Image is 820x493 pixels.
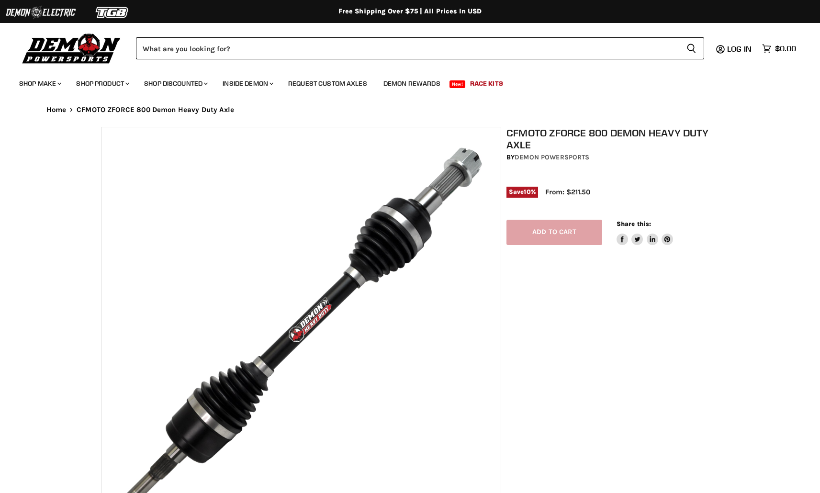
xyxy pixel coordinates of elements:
[136,37,704,59] form: Product
[27,106,793,114] nav: Breadcrumbs
[617,220,651,227] span: Share this:
[136,37,679,59] input: Search
[69,74,135,93] a: Shop Product
[506,152,725,163] div: by
[12,74,67,93] a: Shop Make
[679,37,704,59] button: Search
[77,106,234,114] span: CFMOTO ZFORCE 800 Demon Heavy Duty Axle
[137,74,213,93] a: Shop Discounted
[515,153,589,161] a: Demon Powersports
[506,187,538,197] span: Save %
[215,74,279,93] a: Inside Demon
[506,127,725,151] h1: CFMOTO ZFORCE 800 Demon Heavy Duty Axle
[281,74,374,93] a: Request Custom Axles
[723,45,757,53] a: Log in
[46,106,67,114] a: Home
[545,188,590,196] span: From: $211.50
[757,42,801,56] a: $0.00
[19,31,124,65] img: Demon Powersports
[27,7,793,16] div: Free Shipping Over $75 | All Prices In USD
[77,3,148,22] img: TGB Logo 2
[775,44,796,53] span: $0.00
[727,44,752,54] span: Log in
[12,70,794,93] ul: Main menu
[449,80,466,88] span: New!
[617,220,674,245] aside: Share this:
[524,188,530,195] span: 10
[376,74,448,93] a: Demon Rewards
[5,3,77,22] img: Demon Electric Logo 2
[463,74,510,93] a: Race Kits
